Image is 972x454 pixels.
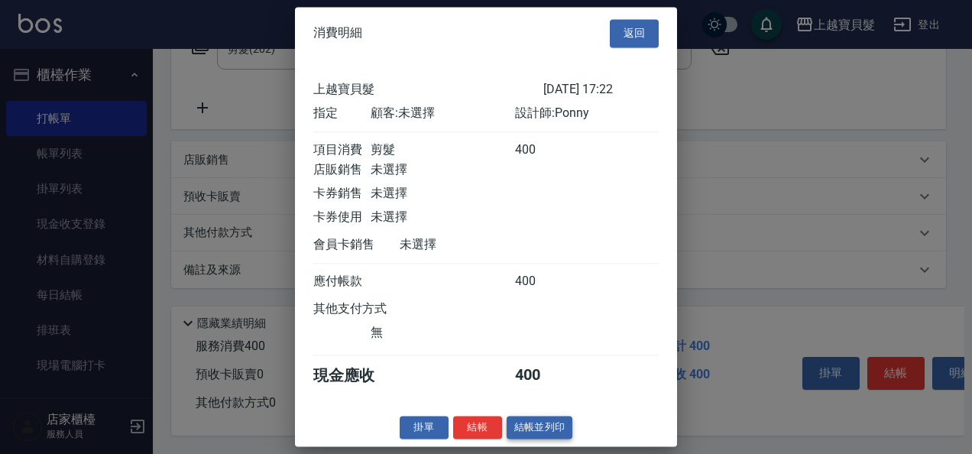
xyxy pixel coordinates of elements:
div: 項目消費 [313,142,371,158]
div: 剪髮 [371,142,514,158]
div: 會員卡銷售 [313,237,400,253]
div: 指定 [313,105,371,122]
div: 400 [515,142,572,158]
div: 未選擇 [371,162,514,178]
div: 未選擇 [400,237,543,253]
div: 店販銷售 [313,162,371,178]
div: 400 [515,365,572,386]
button: 結帳並列印 [507,416,573,439]
div: 卡券銷售 [313,186,371,202]
div: 400 [515,274,572,290]
button: 結帳 [453,416,502,439]
div: 未選擇 [371,186,514,202]
div: 應付帳款 [313,274,371,290]
div: 無 [371,325,514,341]
div: 上越寶貝髮 [313,82,543,98]
button: 返回 [610,19,659,47]
div: 設計師: Ponny [515,105,659,122]
div: 顧客: 未選擇 [371,105,514,122]
div: 未選擇 [371,209,514,225]
span: 消費明細 [313,26,362,41]
div: 卡券使用 [313,209,371,225]
div: 現金應收 [313,365,400,386]
button: 掛單 [400,416,449,439]
div: [DATE] 17:22 [543,82,659,98]
div: 其他支付方式 [313,301,429,317]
